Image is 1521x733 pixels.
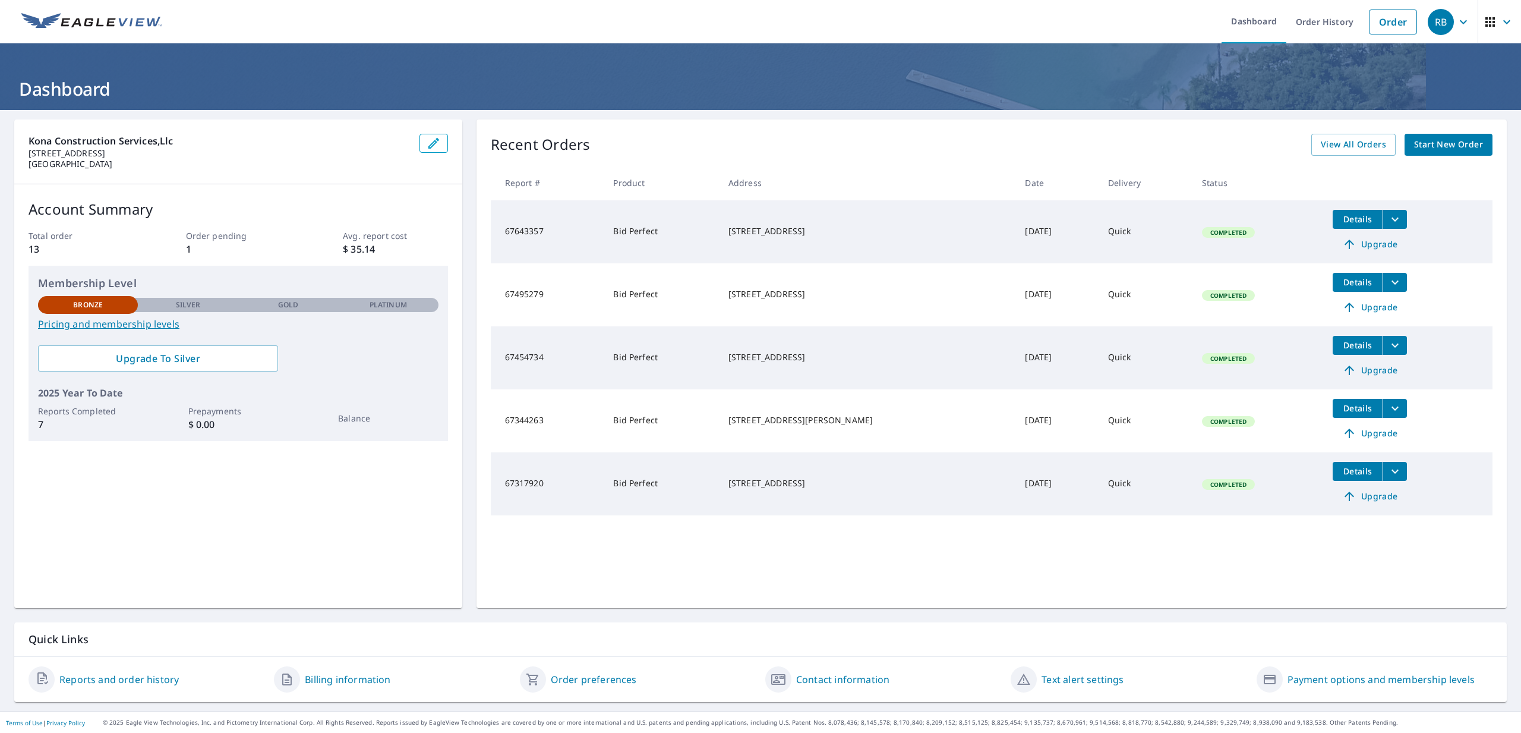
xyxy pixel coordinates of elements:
[1414,137,1483,152] span: Start New Order
[103,718,1515,727] p: © 2025 Eagle View Technologies, Inc. and Pictometry International Corp. All Rights Reserved. Repo...
[491,389,604,452] td: 67344263
[1340,213,1375,225] span: Details
[305,672,390,687] a: Billing information
[1203,480,1254,489] span: Completed
[1405,134,1492,156] a: Start New Order
[1383,399,1407,418] button: filesDropdownBtn-67344263
[1383,336,1407,355] button: filesDropdownBtn-67454734
[491,134,591,156] p: Recent Orders
[338,412,438,424] p: Balance
[728,288,1006,300] div: [STREET_ADDRESS]
[186,229,291,242] p: Order pending
[491,263,604,326] td: 67495279
[1099,389,1192,452] td: Quick
[1099,263,1192,326] td: Quick
[48,352,269,365] span: Upgrade To Silver
[1333,235,1407,254] a: Upgrade
[1333,424,1407,443] a: Upgrade
[1340,363,1400,377] span: Upgrade
[604,389,718,452] td: Bid Perfect
[719,165,1015,200] th: Address
[21,13,162,31] img: EV Logo
[1099,326,1192,389] td: Quick
[176,300,201,310] p: Silver
[29,199,448,220] p: Account Summary
[186,242,291,256] p: 1
[73,300,103,310] p: Bronze
[728,351,1006,363] div: [STREET_ADDRESS]
[1383,273,1407,292] button: filesDropdownBtn-67495279
[1015,452,1099,515] td: [DATE]
[343,242,447,256] p: $ 35.14
[728,414,1006,426] div: [STREET_ADDRESS][PERSON_NAME]
[1340,465,1375,477] span: Details
[1099,452,1192,515] td: Quick
[491,165,604,200] th: Report #
[1340,339,1375,351] span: Details
[370,300,407,310] p: Platinum
[188,417,288,432] p: $ 0.00
[1015,326,1099,389] td: [DATE]
[1203,417,1254,426] span: Completed
[491,326,604,389] td: 67454734
[278,300,298,310] p: Gold
[38,275,438,291] p: Membership Level
[1015,389,1099,452] td: [DATE]
[1203,228,1254,237] span: Completed
[728,477,1006,489] div: [STREET_ADDRESS]
[59,672,179,687] a: Reports and order history
[1333,462,1383,481] button: detailsBtn-67317920
[1015,263,1099,326] td: [DATE]
[1099,200,1192,263] td: Quick
[796,672,889,687] a: Contact information
[1340,402,1375,414] span: Details
[1333,399,1383,418] button: detailsBtn-67344263
[1311,134,1396,156] a: View All Orders
[1203,354,1254,363] span: Completed
[1333,210,1383,229] button: detailsBtn-67643357
[1333,487,1407,506] a: Upgrade
[1333,273,1383,292] button: detailsBtn-67495279
[1383,462,1407,481] button: filesDropdownBtn-67317920
[1340,426,1400,441] span: Upgrade
[6,719,43,727] a: Terms of Use
[1333,361,1407,380] a: Upgrade
[38,345,278,372] a: Upgrade To Silver
[491,200,604,263] td: 67643357
[604,165,718,200] th: Product
[188,405,288,417] p: Prepayments
[1288,672,1475,687] a: Payment options and membership levels
[551,672,637,687] a: Order preferences
[1333,298,1407,317] a: Upgrade
[38,386,438,400] p: 2025 Year To Date
[6,719,85,726] p: |
[1099,165,1192,200] th: Delivery
[604,200,718,263] td: Bid Perfect
[29,134,410,148] p: Kona Construction Services,llc
[29,159,410,169] p: [GEOGRAPHIC_DATA]
[46,719,85,727] a: Privacy Policy
[728,225,1006,237] div: [STREET_ADDRESS]
[604,452,718,515] td: Bid Perfect
[1369,10,1417,34] a: Order
[1042,672,1124,687] a: Text alert settings
[604,326,718,389] td: Bid Perfect
[1321,137,1386,152] span: View All Orders
[1340,300,1400,314] span: Upgrade
[491,452,604,515] td: 67317920
[29,632,1492,647] p: Quick Links
[1333,336,1383,355] button: detailsBtn-67454734
[1015,165,1099,200] th: Date
[1383,210,1407,229] button: filesDropdownBtn-67643357
[29,229,133,242] p: Total order
[29,242,133,256] p: 13
[604,263,718,326] td: Bid Perfect
[38,405,138,417] p: Reports Completed
[1340,489,1400,504] span: Upgrade
[1428,9,1454,35] div: RB
[1015,200,1099,263] td: [DATE]
[1340,276,1375,288] span: Details
[29,148,410,159] p: [STREET_ADDRESS]
[38,317,438,331] a: Pricing and membership levels
[38,417,138,432] p: 7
